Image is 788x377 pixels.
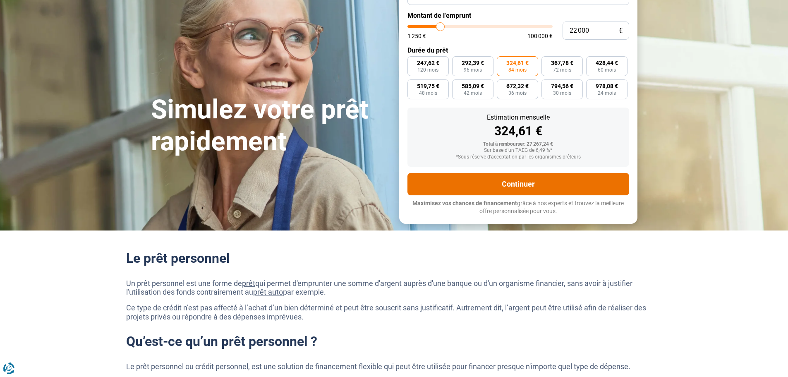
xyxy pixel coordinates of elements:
[464,67,482,72] span: 96 mois
[508,67,527,72] span: 84 mois
[598,91,616,96] span: 24 mois
[151,94,389,158] h1: Simulez votre prêt rapidement
[619,27,623,34] span: €
[417,67,438,72] span: 120 mois
[126,250,662,266] h2: Le prêt personnel
[553,67,571,72] span: 72 mois
[414,142,623,147] div: Total à rembourser: 27 267,24 €
[417,60,439,66] span: 247,62 €
[407,12,629,19] label: Montant de l'emprunt
[407,33,426,39] span: 1 250 €
[506,60,529,66] span: 324,61 €
[462,60,484,66] span: 292,39 €
[596,83,618,89] span: 978,08 €
[407,199,629,216] p: grâce à nos experts et trouvez la meilleure offre personnalisée pour vous.
[596,60,618,66] span: 428,44 €
[417,83,439,89] span: 519,75 €
[414,114,623,121] div: Estimation mensuelle
[414,125,623,137] div: 324,61 €
[253,288,283,296] a: prêt auto
[412,200,517,207] span: Maximisez vos chances de financement
[126,303,662,321] p: Ce type de crédit n’est pas affecté à l’achat d’un bien déterminé et peut être souscrit sans just...
[414,148,623,154] div: Sur base d'un TAEG de 6,49 %*
[126,362,662,371] p: Le prêt personnel ou crédit personnel, est une solution de financement flexible qui peut être uti...
[508,91,527,96] span: 36 mois
[551,60,573,66] span: 367,78 €
[527,33,553,39] span: 100 000 €
[506,83,529,89] span: 672,32 €
[462,83,484,89] span: 585,09 €
[553,91,571,96] span: 30 mois
[551,83,573,89] span: 794,56 €
[419,91,437,96] span: 48 mois
[126,279,662,297] p: Un prêt personnel est une forme de qui permet d'emprunter une somme d'argent auprès d'une banque ...
[126,334,662,349] h2: Qu’est-ce qu’un prêt personnel ?
[407,46,629,54] label: Durée du prêt
[414,154,623,160] div: *Sous réserve d'acceptation par les organismes prêteurs
[598,67,616,72] span: 60 mois
[407,173,629,195] button: Continuer
[242,279,255,288] a: prêt
[464,91,482,96] span: 42 mois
